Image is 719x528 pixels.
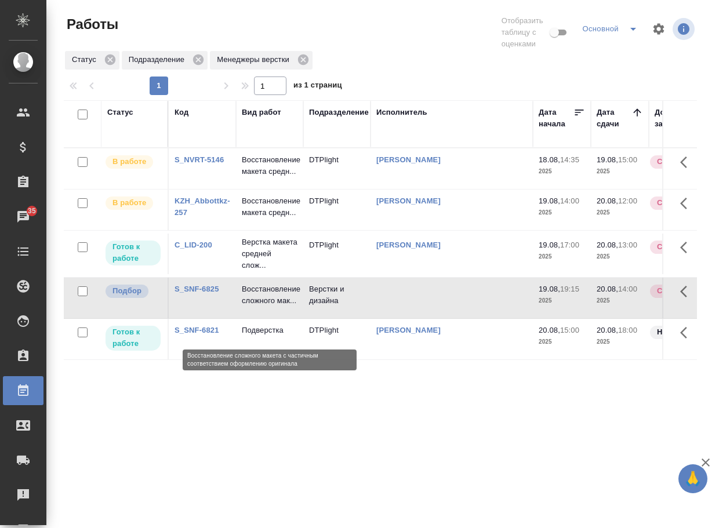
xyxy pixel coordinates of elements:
[242,107,281,118] div: Вид работ
[303,148,371,189] td: DTPlight
[683,467,703,491] span: 🙏
[309,107,369,118] div: Подразделение
[597,196,618,205] p: 20.08,
[597,251,643,263] p: 2025
[104,283,162,299] div: Можно подбирать исполнителей
[175,285,219,293] a: S_SNF-6825
[618,285,637,293] p: 14:00
[122,51,208,70] div: Подразделение
[597,155,618,164] p: 19.08,
[597,326,618,334] p: 20.08,
[539,285,560,293] p: 19.08,
[560,241,579,249] p: 17:00
[242,325,297,336] p: Подверстка
[293,78,342,95] span: из 1 страниц
[597,166,643,177] p: 2025
[175,326,219,334] a: S_SNF-6821
[64,15,118,34] span: Работы
[3,202,43,231] a: 35
[502,15,548,50] span: Отобразить таблицу с оценками
[579,20,645,38] div: split button
[21,205,43,217] span: 35
[539,336,585,348] p: 2025
[303,190,371,230] td: DTPlight
[112,197,146,209] p: В работе
[673,319,701,347] button: Здесь прячутся важные кнопки
[539,295,585,307] p: 2025
[539,155,560,164] p: 18.08,
[112,156,146,167] p: В работе
[376,107,427,118] div: Исполнитель
[210,51,313,70] div: Менеджеры верстки
[673,148,701,176] button: Здесь прячутся важные кнопки
[175,155,224,164] a: S_NVRT-5146
[618,326,637,334] p: 18:00
[539,166,585,177] p: 2025
[597,207,643,219] p: 2025
[72,54,100,65] p: Статус
[376,196,441,205] a: [PERSON_NAME]
[242,154,297,177] p: Восстановление макета средн...
[376,155,441,164] a: [PERSON_NAME]
[618,196,637,205] p: 12:00
[673,190,701,217] button: Здесь прячутся важные кнопки
[657,197,692,209] p: Срочный
[303,319,371,359] td: DTPlight
[104,239,162,267] div: Исполнитель может приступить к работе
[673,278,701,305] button: Здесь прячутся важные кнопки
[376,326,441,334] a: [PERSON_NAME]
[657,285,692,297] p: Срочный
[597,107,631,130] div: Дата сдачи
[217,54,293,65] p: Менеджеры верстки
[539,207,585,219] p: 2025
[560,155,579,164] p: 14:35
[242,236,297,271] p: Верстка макета средней слож...
[303,278,371,318] td: Верстки и дизайна
[175,241,212,249] a: C_LID-200
[112,241,154,264] p: Готов к работе
[303,234,371,274] td: DTPlight
[597,241,618,249] p: 20.08,
[104,195,162,211] div: Исполнитель выполняет работу
[618,155,637,164] p: 15:00
[539,241,560,249] p: 19.08,
[107,107,133,118] div: Статус
[112,326,154,349] p: Готов к работе
[104,154,162,170] div: Исполнитель выполняет работу
[539,196,560,205] p: 19.08,
[597,285,618,293] p: 20.08,
[539,251,585,263] p: 2025
[618,241,637,249] p: 13:00
[65,51,119,70] div: Статус
[678,464,707,493] button: 🙏
[655,107,716,130] div: Доп. статус заказа
[242,195,297,219] p: Восстановление макета средн...
[539,326,560,334] p: 20.08,
[175,107,188,118] div: Код
[560,326,579,334] p: 15:00
[560,285,579,293] p: 19:15
[539,107,573,130] div: Дата начала
[112,285,141,297] p: Подбор
[242,283,297,307] p: Восстановление сложного мак...
[129,54,188,65] p: Подразделение
[597,295,643,307] p: 2025
[597,336,643,348] p: 2025
[376,241,441,249] a: [PERSON_NAME]
[560,196,579,205] p: 14:00
[657,326,707,338] p: Нормальный
[657,156,692,167] p: Срочный
[657,241,692,253] p: Срочный
[175,196,230,217] a: KZH_Abbottkz-257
